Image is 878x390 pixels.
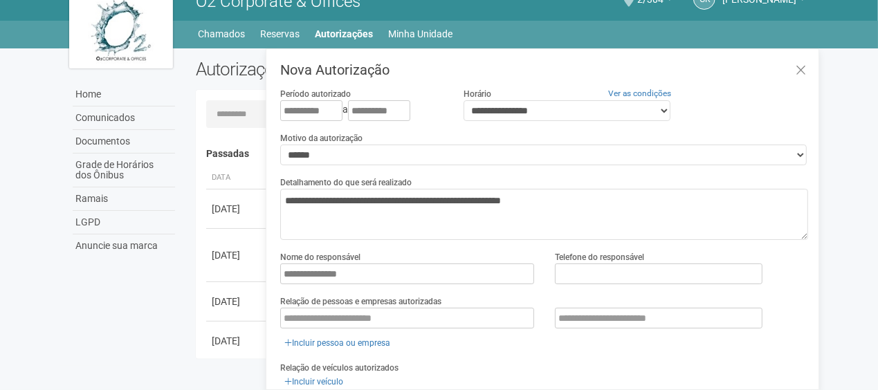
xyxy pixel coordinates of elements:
[212,248,263,262] div: [DATE]
[608,89,671,98] a: Ver as condições
[206,149,799,159] h4: Passadas
[280,362,399,374] label: Relação de veículos autorizados
[212,334,263,348] div: [DATE]
[199,24,246,44] a: Chamados
[206,167,268,189] th: Data
[280,295,441,308] label: Relação de pessoas e empresas autorizadas
[280,100,442,121] div: a
[464,88,491,100] label: Horário
[73,211,175,234] a: LGPD
[280,335,394,351] a: Incluir pessoa ou empresa
[280,88,351,100] label: Período autorizado
[73,234,175,257] a: Anuncie sua marca
[555,251,644,263] label: Telefone do responsável
[280,132,363,145] label: Motivo da autorização
[73,187,175,211] a: Ramais
[261,24,300,44] a: Reservas
[196,59,492,80] h2: Autorizações
[73,106,175,130] a: Comunicados
[73,130,175,154] a: Documentos
[280,374,347,389] a: Incluir veículo
[389,24,453,44] a: Minha Unidade
[280,63,808,77] h3: Nova Autorização
[73,154,175,187] a: Grade de Horários dos Ônibus
[212,295,263,308] div: [DATE]
[212,202,263,216] div: [DATE]
[280,176,412,189] label: Detalhamento do que será realizado
[280,251,360,263] label: Nome do responsável
[73,83,175,106] a: Home
[315,24,374,44] a: Autorizações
